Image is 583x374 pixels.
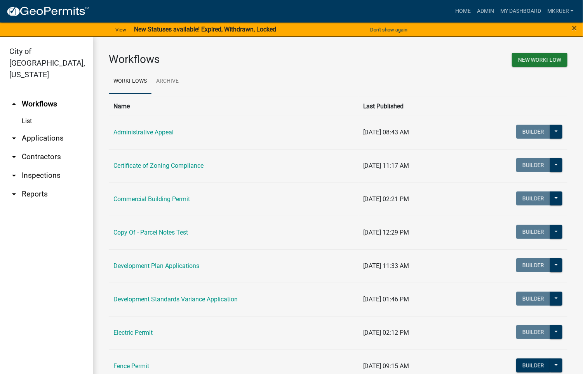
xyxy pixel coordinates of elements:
i: arrow_drop_down [9,134,19,143]
i: arrow_drop_up [9,99,19,109]
a: Certificate of Zoning Compliance [113,162,204,169]
th: Name [109,97,359,116]
button: Builder [516,358,550,372]
span: [DATE] 01:46 PM [363,296,409,303]
a: mkruer [544,4,577,19]
strong: New Statuses available! Expired, Withdrawn, Locked [134,26,276,33]
a: Development Standards Variance Application [113,296,238,303]
a: Home [452,4,474,19]
button: Builder [516,258,550,272]
i: arrow_drop_down [9,152,19,162]
a: My Dashboard [497,4,544,19]
span: [DATE] 02:12 PM [363,329,409,336]
a: Commercial Building Permit [113,195,190,203]
span: [DATE] 02:21 PM [363,195,409,203]
button: New Workflow [512,53,567,67]
a: View [112,23,129,36]
i: arrow_drop_down [9,190,19,199]
span: [DATE] 08:43 AM [363,129,409,136]
span: × [572,23,577,33]
button: Builder [516,292,550,306]
a: Administrative Appeal [113,129,174,136]
a: Development Plan Applications [113,262,199,270]
button: Builder [516,125,550,139]
i: arrow_drop_down [9,171,19,180]
button: Builder [516,158,550,172]
a: Workflows [109,69,151,94]
a: Admin [474,4,497,19]
span: [DATE] 09:15 AM [363,362,409,370]
a: Fence Permit [113,362,149,370]
span: [DATE] 12:29 PM [363,229,409,236]
button: Don't show again [367,23,411,36]
span: [DATE] 11:17 AM [363,162,409,169]
span: [DATE] 11:33 AM [363,262,409,270]
th: Last Published [359,97,462,116]
a: Copy Of - Parcel Notes Test [113,229,188,236]
h3: Workflows [109,53,332,66]
a: Archive [151,69,183,94]
button: Builder [516,191,550,205]
button: Builder [516,325,550,339]
button: Builder [516,225,550,239]
a: Electric Permit [113,329,153,336]
button: Close [572,23,577,33]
